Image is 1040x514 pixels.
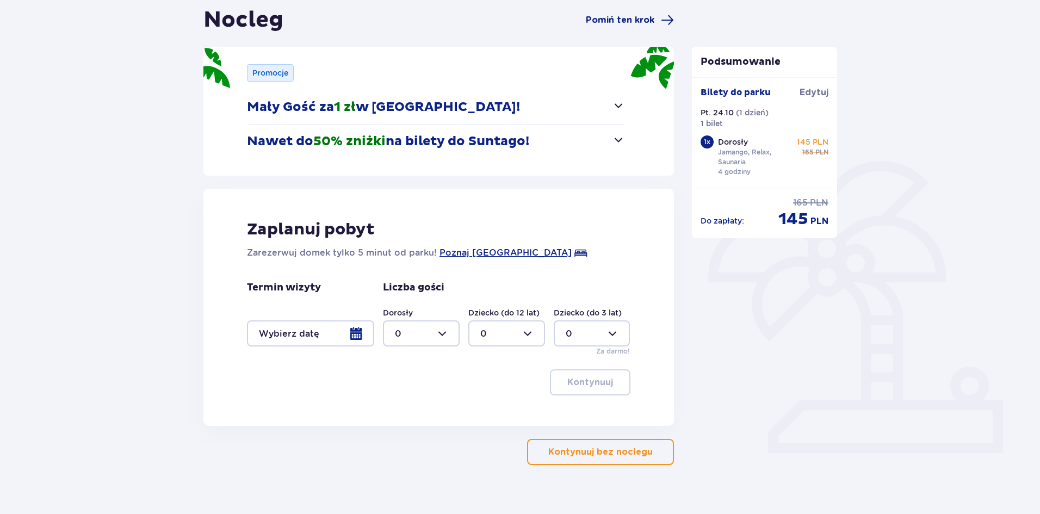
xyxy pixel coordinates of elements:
p: Kontynuuj [567,376,613,388]
p: Liczba gości [383,281,444,294]
span: PLN [810,215,828,227]
label: Dziecko (do 3 lat) [554,307,622,318]
p: 145 PLN [797,137,828,147]
p: Kontynuuj bez noclegu [548,446,653,458]
span: Edytuj [800,86,828,98]
button: Nawet do50% zniżkina bilety do Suntago! [247,125,625,158]
div: 1 x [701,135,714,148]
p: ( 1 dzień ) [736,107,769,118]
span: PLN [810,197,828,209]
span: 1 zł [334,99,356,115]
a: Pomiń ten krok [586,14,674,27]
a: Poznaj [GEOGRAPHIC_DATA] [439,246,572,259]
label: Dorosły [383,307,413,318]
label: Dziecko (do 12 lat) [468,307,540,318]
h1: Nocleg [203,7,283,34]
span: Pomiń ten krok [586,14,654,26]
p: Podsumowanie [692,55,838,69]
span: 145 [778,209,808,230]
p: Dorosły [718,137,748,147]
button: Mały Gość za1 złw [GEOGRAPHIC_DATA]! [247,90,625,124]
span: 165 [793,197,808,209]
p: Mały Gość za w [GEOGRAPHIC_DATA]! [247,99,520,115]
span: 50% zniżki [313,133,386,150]
span: 165 [802,147,813,157]
button: Kontynuuj bez noclegu [527,439,674,465]
span: PLN [815,147,828,157]
p: Bilety do parku [701,86,771,98]
button: Kontynuuj [550,369,630,395]
p: Za darmo! [596,346,630,356]
p: Do zapłaty : [701,215,744,226]
p: Jamango, Relax, Saunaria [718,147,793,167]
p: 4 godziny [718,167,751,177]
p: Pt. 24.10 [701,107,734,118]
p: Zaplanuj pobyt [247,219,375,240]
p: Zarezerwuj domek tylko 5 minut od parku! [247,246,437,259]
p: Promocje [252,67,288,78]
p: 1 bilet [701,118,723,129]
p: Nawet do na bilety do Suntago! [247,133,529,150]
p: Termin wizyty [247,281,321,294]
